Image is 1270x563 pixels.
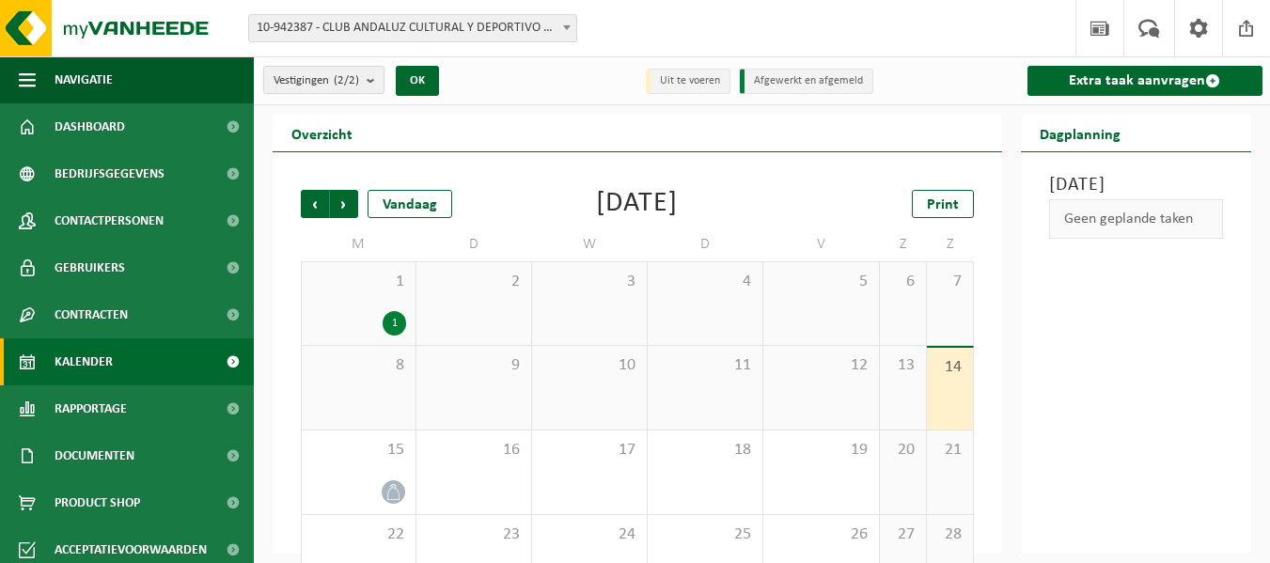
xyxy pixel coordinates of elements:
[657,440,753,461] span: 18
[532,227,648,261] td: W
[55,103,125,150] span: Dashboard
[773,524,869,545] span: 26
[55,291,128,338] span: Contracten
[301,227,416,261] td: M
[426,355,522,376] span: 9
[927,197,959,212] span: Print
[248,14,577,42] span: 10-942387 - CLUB ANDALUZ CULTURAL Y DEPORTIVO PENARROYA VZW - VILVOORDE
[426,272,522,292] span: 2
[889,272,917,292] span: 6
[311,524,406,545] span: 22
[383,311,406,336] div: 1
[936,357,964,378] span: 14
[646,69,730,94] li: Uit te voeren
[541,355,637,376] span: 10
[1021,115,1139,151] h2: Dagplanning
[541,272,637,292] span: 3
[936,440,964,461] span: 21
[936,272,964,292] span: 7
[55,338,113,385] span: Kalender
[55,150,165,197] span: Bedrijfsgegevens
[426,440,522,461] span: 16
[263,66,384,94] button: Vestigingen(2/2)
[416,227,532,261] td: D
[763,227,879,261] td: V
[1049,199,1223,239] div: Geen geplande taken
[330,190,358,218] span: Volgende
[880,227,927,261] td: Z
[368,190,452,218] div: Vandaag
[773,272,869,292] span: 5
[889,440,917,461] span: 20
[274,67,359,95] span: Vestigingen
[936,524,964,545] span: 28
[740,69,873,94] li: Afgewerkt en afgemeld
[426,524,522,545] span: 23
[657,524,753,545] span: 25
[773,440,869,461] span: 19
[273,115,371,151] h2: Overzicht
[889,524,917,545] span: 27
[912,190,974,218] a: Print
[301,190,329,218] span: Vorige
[657,355,753,376] span: 11
[311,272,406,292] span: 1
[773,355,869,376] span: 12
[55,56,113,103] span: Navigatie
[55,432,134,479] span: Documenten
[889,355,917,376] span: 13
[55,385,127,432] span: Rapportage
[55,197,164,244] span: Contactpersonen
[648,227,763,261] td: D
[396,66,439,96] button: OK
[1049,171,1223,199] h3: [DATE]
[927,227,974,261] td: Z
[55,479,140,526] span: Product Shop
[249,15,576,41] span: 10-942387 - CLUB ANDALUZ CULTURAL Y DEPORTIVO PENARROYA VZW - VILVOORDE
[596,190,678,218] div: [DATE]
[311,440,406,461] span: 15
[334,74,359,86] count: (2/2)
[311,355,406,376] span: 8
[55,244,125,291] span: Gebruikers
[541,524,637,545] span: 24
[541,440,637,461] span: 17
[657,272,753,292] span: 4
[1027,66,1262,96] a: Extra taak aanvragen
